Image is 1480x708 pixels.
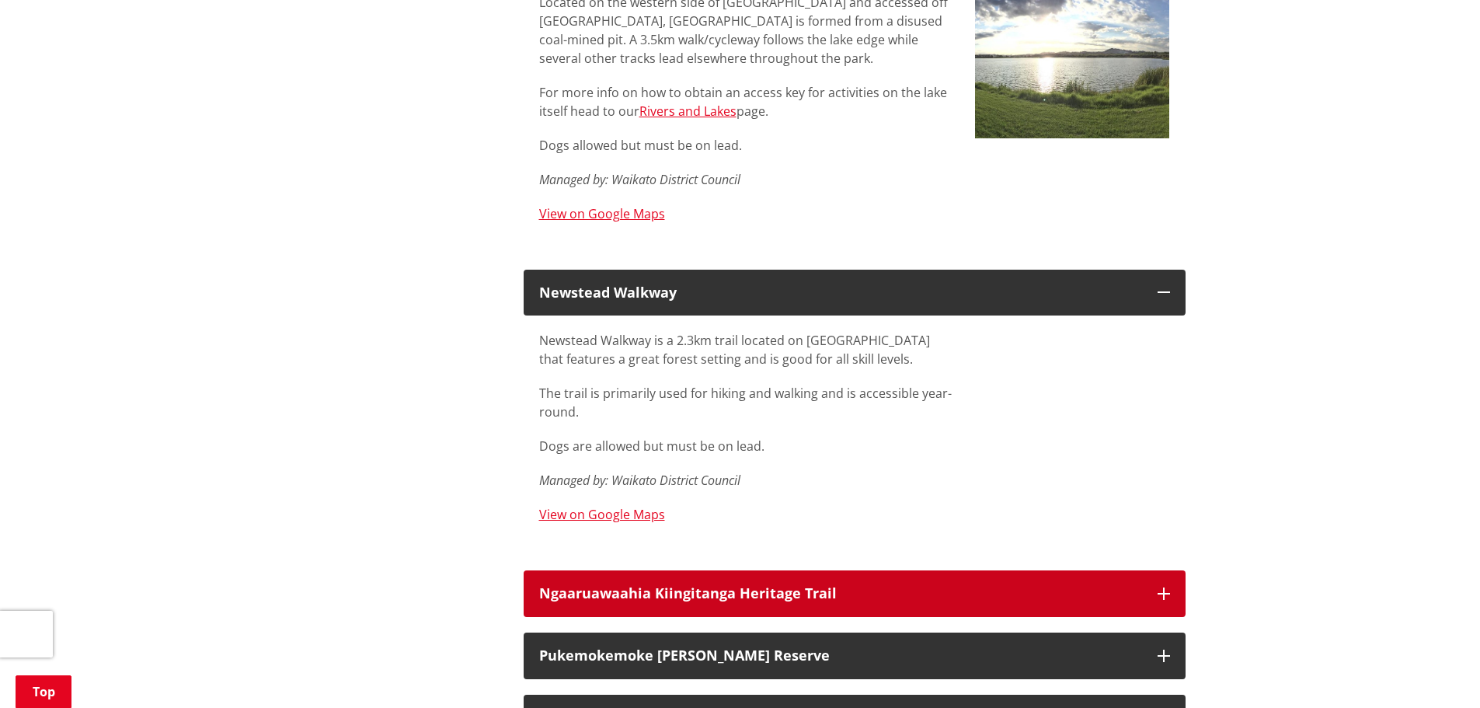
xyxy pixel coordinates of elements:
em: Waikato District Council [611,171,740,188]
button: Pukemokemoke [PERSON_NAME] Reserve [524,633,1186,679]
iframe: Messenger Launcher [1409,643,1464,699]
p: The trail is primarily used for hiking and walking and is accessible year-round. [539,384,952,421]
em: Managed by: [539,171,608,188]
em: Managed by: Waikato District Council [539,472,740,489]
a: View on Google Maps [539,506,665,523]
a: Rivers and Lakes [639,103,737,120]
button: Ngaaruawaahia Kiingitanga Heritage Trail [524,570,1186,617]
h3: Newstead Walkway [539,285,1142,301]
p: Dogs allowed but must be on lead. [539,136,952,155]
p: Newstead Walkway is a 2.3km trail located on [GEOGRAPHIC_DATA] that features a great forest setti... [539,331,952,368]
button: Newstead Walkway [524,270,1186,316]
h3: Pukemokemoke [PERSON_NAME] Reserve [539,648,1142,664]
a: View on Google Maps [539,205,665,222]
p: Dogs are allowed but must be on lead. [539,437,952,455]
a: Top [16,675,71,708]
h3: Ngaaruawaahia Kiingitanga Heritage Trail [539,586,1142,602]
p: For more info on how to obtain an access key for activities on the lake itself head to our page. [539,83,952,120]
